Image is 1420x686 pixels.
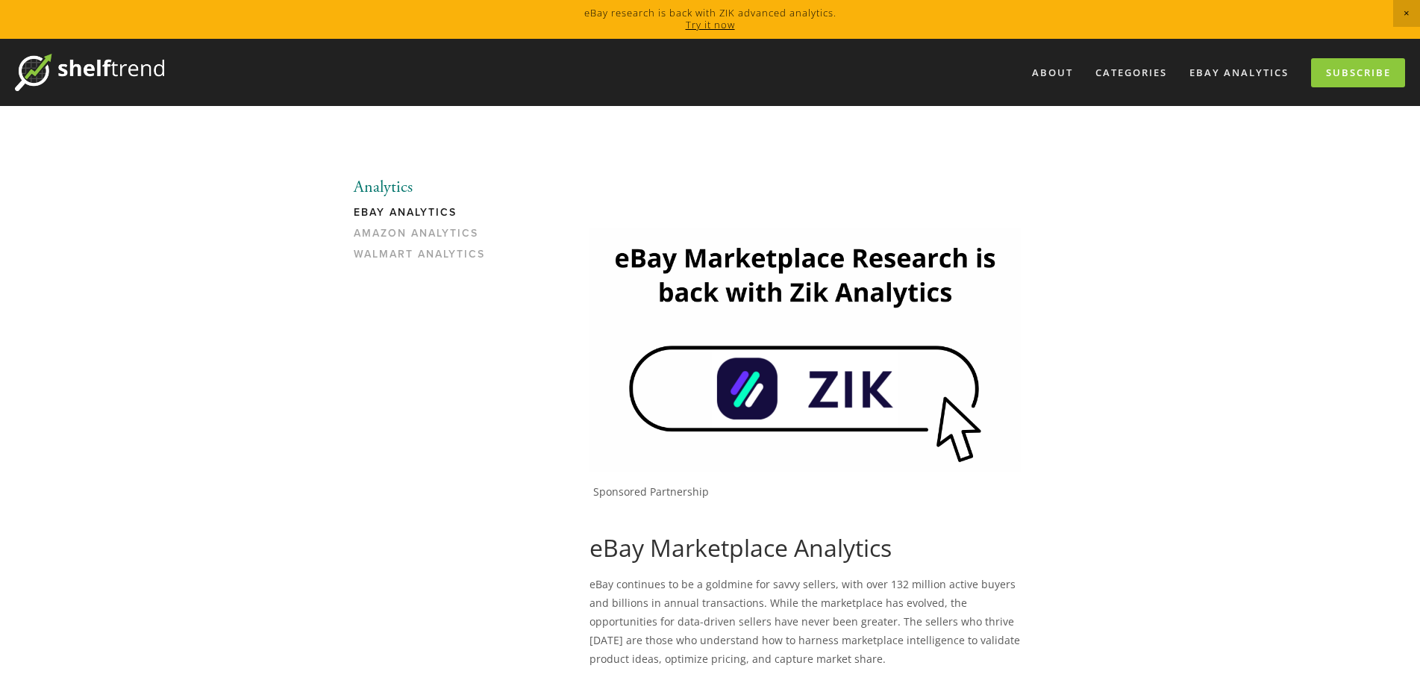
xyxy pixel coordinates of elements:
h1: eBay Marketplace Analytics [589,534,1021,562]
div: Categories [1086,60,1177,85]
a: Walmart Analytics [354,248,496,269]
p: eBay continues to be a goldmine for savvy sellers, with over 132 million active buyers and billio... [589,575,1021,669]
a: Amazon Analytics [354,227,496,248]
a: About [1022,60,1083,85]
p: Sponsored Partnership [593,485,1021,499]
li: Analytics [354,178,496,197]
a: Try it now [686,18,735,31]
a: eBay Analytics [1180,60,1298,85]
img: Zik Analytics Sponsored Ad [589,228,1021,471]
a: eBay Analytics [354,206,496,227]
a: Subscribe [1311,58,1405,87]
img: ShelfTrend [15,54,164,91]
